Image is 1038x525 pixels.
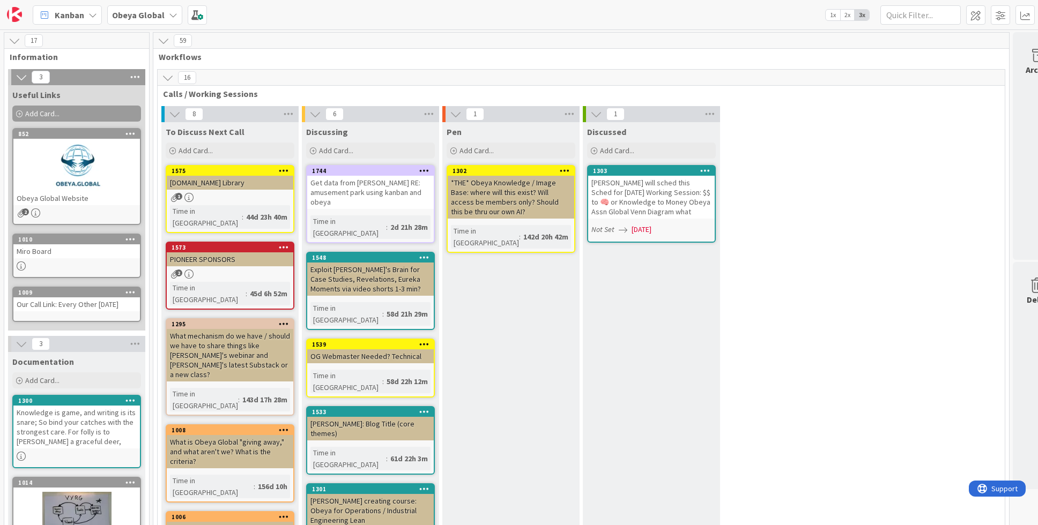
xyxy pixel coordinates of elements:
[588,176,715,219] div: [PERSON_NAME] will sched this Sched for [DATE] Working Session: $$ to 🧠 or Knowledge to Money Obe...
[172,513,293,521] div: 1006
[167,319,293,329] div: 1295
[588,166,715,219] div: 1303[PERSON_NAME] will sched this Sched for [DATE] Working Session: $$ to 🧠 or Knowledge to Money...
[451,225,519,249] div: Time in [GEOGRAPHIC_DATA]
[12,234,141,278] a: 1010Miro Board
[466,108,484,121] span: 1
[13,406,140,448] div: Knowledge is game, and writing is its snare; So bind your catches with the strongest care. For fo...
[307,340,434,363] div: 1539OG Webmaster Needed? Technical
[10,51,136,62] span: Information
[307,253,434,296] div: 1548Exploit [PERSON_NAME]'s Brain for Case Studies, Revelations, Eureka Moments via video shorts ...
[112,10,165,20] b: Obeya Global
[18,130,140,138] div: 852
[12,395,141,468] a: 1300Knowledge is game, and writing is its snare; So bind your catches with the strongest care. Fo...
[12,287,141,322] a: 1009Our Call Link: Every Other [DATE]
[172,320,293,328] div: 1295
[307,253,434,262] div: 1548
[32,337,50,350] span: 3
[310,370,382,393] div: Time in [GEOGRAPHIC_DATA]
[587,165,716,243] a: 1303[PERSON_NAME] will sched this Sched for [DATE] Working Session: $$ to 🧠 or Knowledge to Money...
[13,396,140,406] div: 1300
[170,475,254,498] div: Time in [GEOGRAPHIC_DATA]
[587,126,626,137] span: Discussed
[18,289,140,296] div: 1009
[826,10,840,20] span: 1x
[306,339,435,397] a: 1539OG Webmaster Needed? TechnicalTime in [GEOGRAPHIC_DATA]:58d 22h 12m
[307,166,434,176] div: 1744
[18,236,140,243] div: 1010
[388,453,431,464] div: 61d 22h 3m
[307,176,434,209] div: Get data from [PERSON_NAME] RE: amusement park using kanban and obeya
[246,288,247,299] span: :
[312,341,434,348] div: 1539
[13,129,140,139] div: 852
[25,109,60,118] span: Add Card...
[307,166,434,209] div: 1744Get data from [PERSON_NAME] RE: amusement park using kanban and obeya
[13,288,140,297] div: 1009
[238,394,240,406] span: :
[163,88,991,99] span: Calls / Working Sessions
[447,126,462,137] span: Pen
[170,388,238,411] div: Time in [GEOGRAPHIC_DATA]
[307,417,434,440] div: [PERSON_NAME]: Blog Title (core themes)
[12,356,74,367] span: Documentation
[312,485,434,493] div: 1301
[310,215,386,239] div: Time in [GEOGRAPHIC_DATA]
[13,396,140,448] div: 1300Knowledge is game, and writing is its snare; So bind your catches with the strongest care. Fo...
[13,129,140,205] div: 852Obeya Global Website
[840,10,855,20] span: 2x
[306,126,348,137] span: Discussing
[175,269,182,276] span: 2
[448,166,574,219] div: 1302*THE* Obeya Knowledge / Image Base: where will this exist? Will access be members only? Shoul...
[593,167,715,175] div: 1303
[254,481,255,492] span: :
[310,302,382,326] div: Time in [GEOGRAPHIC_DATA]
[12,89,61,100] span: Useful Links
[166,424,294,502] a: 1008What is Obeya Global "giving away," and what aren't we? What is the criteria?Time in [GEOGRAP...
[174,34,192,47] span: 59
[13,191,140,205] div: Obeya Global Website
[18,479,140,486] div: 1014
[166,126,244,137] span: To Discuss Next Call
[310,447,386,470] div: Time in [GEOGRAPHIC_DATA]
[319,146,353,155] span: Add Card...
[255,481,290,492] div: 156d 10h
[167,425,293,468] div: 1008What is Obeya Global "giving away," and what aren't we? What is the criteria?
[167,166,293,176] div: 1575
[18,397,140,404] div: 1300
[167,243,293,266] div: 1573PIONEER SPONSORS
[13,235,140,244] div: 1010
[159,51,996,62] span: Workflows
[13,288,140,311] div: 1009Our Call Link: Every Other [DATE]
[325,108,344,121] span: 6
[307,262,434,296] div: Exploit [PERSON_NAME]'s Brain for Case Studies, Revelations, Eureka Moments via video shorts 1-3 ...
[170,205,242,229] div: Time in [GEOGRAPHIC_DATA]
[185,108,203,121] span: 8
[448,166,574,176] div: 1302
[448,176,574,219] div: *THE* Obeya Knowledge / Image Base: where will this exist? Will access be members only? Should th...
[382,308,384,320] span: :
[166,318,294,416] a: 1295What mechanism do we have / should we have to share things like [PERSON_NAME]'s webinar and [...
[22,208,29,215] span: 2
[179,146,213,155] span: Add Card...
[306,406,435,475] a: 1533[PERSON_NAME]: Blog Title (core themes)Time in [GEOGRAPHIC_DATA]:61d 22h 3m
[247,288,290,299] div: 45d 6h 52m
[13,478,140,487] div: 1014
[855,10,869,20] span: 3x
[12,128,141,225] a: 852Obeya Global Website
[172,244,293,251] div: 1573
[166,242,294,310] a: 1573PIONEER SPONSORSTime in [GEOGRAPHIC_DATA]:45d 6h 52m
[240,394,290,406] div: 143d 17h 28m
[519,231,521,243] span: :
[25,34,43,47] span: 17
[167,243,293,252] div: 1573
[7,7,22,22] img: Visit kanbanzone.com
[178,71,196,84] span: 16
[384,308,431,320] div: 58d 21h 29m
[25,376,60,385] span: Add Card...
[242,211,243,223] span: :
[175,193,182,200] span: 1
[167,425,293,435] div: 1008
[167,319,293,381] div: 1295What mechanism do we have / should we have to share things like [PERSON_NAME]'s webinar and [...
[306,165,435,243] a: 1744Get data from [PERSON_NAME] RE: amusement park using kanban and obeyaTime in [GEOGRAPHIC_DATA...
[32,71,50,84] span: 3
